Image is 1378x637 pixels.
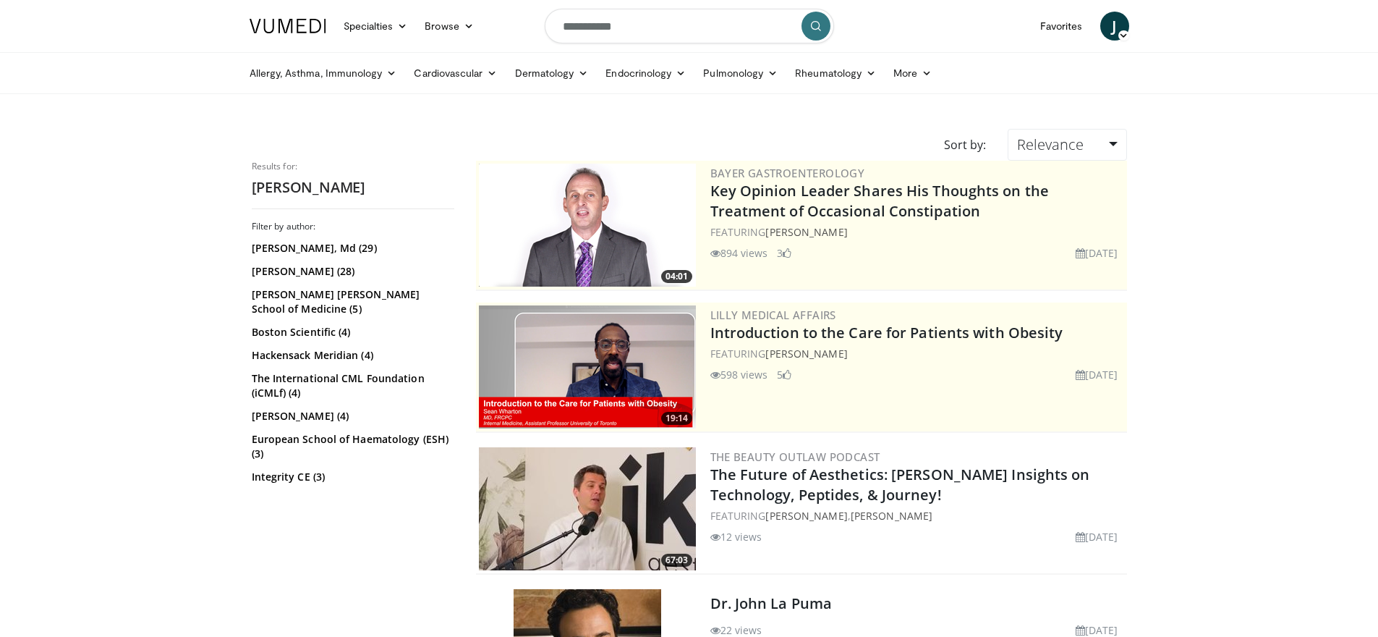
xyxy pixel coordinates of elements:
input: Search topics, interventions [545,9,834,43]
a: Introduction to the Care for Patients with Obesity [710,323,1063,342]
img: 16b30935-490e-43b8-af7c-7690c79ea845.300x170_q85_crop-smart_upscale.jpg [479,447,696,570]
a: [PERSON_NAME], Md (29) [252,241,451,256]
a: [PERSON_NAME] [765,347,847,360]
div: FEATURING [710,346,1124,361]
a: Integrity CE (3) [252,470,451,484]
a: Key Opinion Leader Shares His Thoughts on the Treatment of Occasional Constipation [710,181,1050,221]
li: 12 views [710,529,762,544]
li: [DATE] [1076,245,1118,261]
a: Dermatology [506,59,597,88]
a: Favorites [1032,12,1092,41]
a: [PERSON_NAME] [PERSON_NAME] School of Medicine (5) [252,287,451,316]
div: FEATURING , [710,508,1124,523]
a: Rheumatology [786,59,885,88]
a: Hackensack Meridian (4) [252,348,451,363]
a: Endocrinology [597,59,694,88]
a: Specialties [335,12,417,41]
li: [DATE] [1076,367,1118,382]
a: Allergy, Asthma, Immunology [241,59,406,88]
span: Relevance [1017,135,1084,154]
a: Pulmonology [694,59,786,88]
img: VuMedi Logo [250,19,326,33]
a: J [1100,12,1129,41]
a: Boston Scientific (4) [252,325,451,339]
li: 5 [777,367,791,382]
a: The Future of Aesthetics: [PERSON_NAME] Insights on Technology, Peptides, & Journey! [710,465,1090,505]
li: 3 [777,245,791,261]
a: [PERSON_NAME] (28) [252,264,451,279]
a: Bayer Gastroenterology [710,166,865,180]
h2: [PERSON_NAME] [252,178,454,197]
a: Lilly Medical Affairs [710,308,836,322]
a: [PERSON_NAME] (4) [252,409,451,423]
span: 04:01 [661,270,692,283]
a: [PERSON_NAME] [765,225,847,239]
li: 598 views [710,367,768,382]
span: 19:14 [661,412,692,425]
p: Results for: [252,161,454,172]
a: Cardiovascular [405,59,506,88]
li: 894 views [710,245,768,261]
a: 19:14 [479,305,696,429]
a: Browse [416,12,482,41]
img: 9828b8df-38ad-4333-b93d-bb657251ca89.png.300x170_q85_crop-smart_upscale.png [479,164,696,287]
div: Sort by: [933,129,997,161]
a: [PERSON_NAME] [765,509,847,523]
a: 67:03 [479,447,696,570]
a: The Beauty Outlaw Podcast [710,450,880,464]
h3: Filter by author: [252,221,454,232]
a: [PERSON_NAME] [851,509,932,523]
a: Dr. John La Puma [710,594,833,613]
a: More [885,59,940,88]
img: acc2e291-ced4-4dd5-b17b-d06994da28f3.png.300x170_q85_crop-smart_upscale.png [479,305,696,429]
span: 67:03 [661,554,692,567]
a: The International CML Foundation (iCMLf) (4) [252,371,451,400]
li: [DATE] [1076,529,1118,544]
div: FEATURING [710,224,1124,240]
a: 04:01 [479,164,696,287]
a: European School of Haematology (ESH) (3) [252,432,451,461]
a: Relevance [1008,129,1126,161]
